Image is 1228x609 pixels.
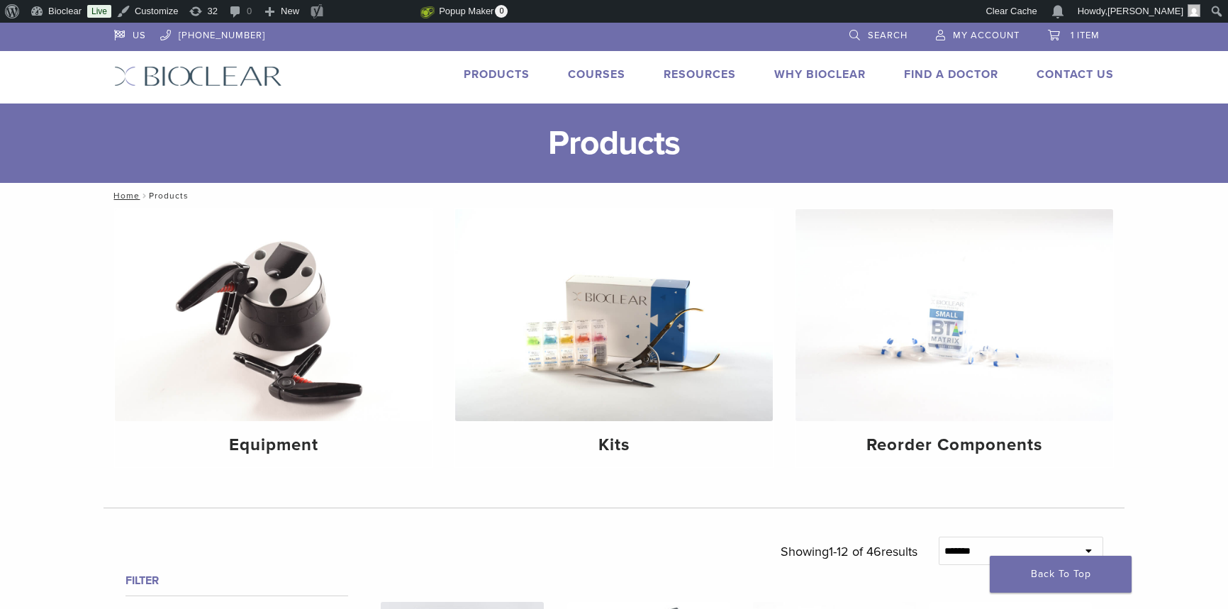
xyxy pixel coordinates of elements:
a: Live [87,5,111,18]
span: 0 [495,5,508,18]
a: Contact Us [1037,67,1114,82]
a: Home [109,191,140,201]
a: Products [464,67,530,82]
a: US [114,23,146,44]
a: Search [849,23,908,44]
img: Kits [455,209,773,421]
span: My Account [953,30,1020,41]
a: Reorder Components [796,209,1113,467]
img: Reorder Components [796,209,1113,421]
a: Resources [664,67,736,82]
a: Equipment [115,209,432,467]
nav: Products [104,183,1124,208]
a: Why Bioclear [774,67,866,82]
h4: Kits [467,432,761,458]
a: [PHONE_NUMBER] [160,23,265,44]
a: Back To Top [990,556,1132,593]
img: Bioclear [114,66,282,86]
h4: Equipment [126,432,421,458]
span: 1-12 of 46 [829,544,881,559]
a: 1 item [1048,23,1100,44]
a: Find A Doctor [904,67,998,82]
span: [PERSON_NAME] [1107,6,1183,16]
img: Views over 48 hours. Click for more Jetpack Stats. [341,4,420,21]
img: Equipment [115,209,432,421]
p: Showing results [781,537,917,566]
h4: Reorder Components [807,432,1102,458]
a: My Account [936,23,1020,44]
span: 1 item [1071,30,1100,41]
h4: Filter [125,572,348,589]
span: Search [868,30,908,41]
span: / [140,192,149,199]
a: Kits [455,209,773,467]
a: Courses [568,67,625,82]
